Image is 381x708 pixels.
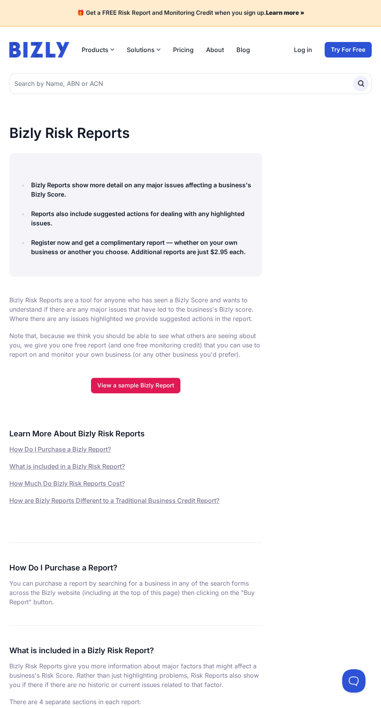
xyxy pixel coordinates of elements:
button: Products [82,45,114,54]
a: Learn more » [266,9,304,16]
h4: Bizly Reports show more detail on any major issues affecting a business's Bizly Score. [31,180,253,199]
h4: Register now and get a complimentary report — whether on your own business or another you choose.... [31,238,253,256]
button: Solutions [127,45,161,54]
p: Note that, because we think you should be able to see what others are seeing about you, we give y... [9,331,262,359]
p: Bizly Risk Reports are a tool for anyone who has seen a Bizly Score and wants to understand if th... [9,295,262,323]
a: Pricing [173,45,194,54]
h3: What is included in a Bizly Risk Report? [9,644,262,657]
input: Search by Name, ABN or ACN [9,73,372,94]
a: Blog [236,45,250,54]
a: Log in [294,45,312,54]
p: There are 4 separate sections in each report: [9,697,262,706]
a: How Do I Purchase a Bizly Report? [9,445,111,453]
h4: 🎁 Get a FREE Risk Report and Monitoring Credit when you sign up. [9,9,372,17]
iframe: Toggle Customer Support [342,669,365,692]
h4: Reports also include suggested actions for dealing with any highlighted issues. [31,209,253,228]
a: How are Bizly Reports Different to a Traditional Business Credit Report? [9,497,219,504]
h1: Bizly Risk Reports [9,125,262,141]
h3: How Do I Purchase a Report? [9,562,262,574]
h3: Learn More About Bizly Risk Reports [9,427,262,440]
a: Try For Free [325,42,372,58]
a: About [206,45,224,54]
p: You can purchase a report by searching for a business in any of the search forms across the Bizly... [9,579,262,607]
a: View a sample Bizly Report [91,378,180,393]
p: Bizly Risk Reports give you more information about major factors that might affect a business's R... [9,661,262,689]
a: How Much Do Bizly Risk Reports Cost? [9,480,125,487]
a: What is included in a Bizly Risk Report? [9,462,125,470]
